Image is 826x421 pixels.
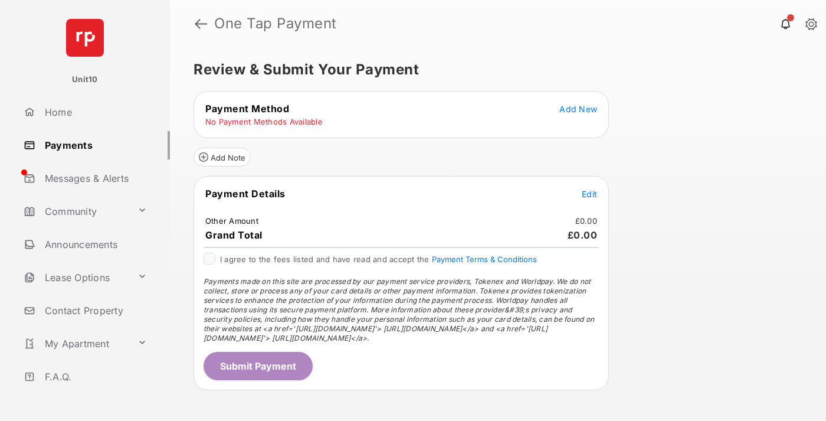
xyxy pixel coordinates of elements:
button: Edit [582,188,597,200]
strong: One Tap Payment [214,17,337,31]
a: Contact Property [19,296,170,325]
button: Submit Payment [204,352,313,380]
td: Other Amount [205,216,259,226]
img: svg+xml;base64,PHN2ZyB4bWxucz0iaHR0cDovL3d3dy53My5vcmcvMjAwMC9zdmciIHdpZHRoPSI2NCIgaGVpZ2h0PSI2NC... [66,19,104,57]
a: Home [19,98,170,126]
a: Lease Options [19,263,133,292]
td: £0.00 [575,216,598,226]
span: Edit [582,189,597,199]
button: I agree to the fees listed and have read and accept the [432,254,537,264]
span: I agree to the fees listed and have read and accept the [220,254,537,264]
a: Messages & Alerts [19,164,170,192]
a: Announcements [19,230,170,259]
span: Grand Total [205,229,263,241]
span: Payments made on this site are processed by our payment service providers, Tokenex and Worldpay. ... [204,277,594,342]
a: F.A.Q. [19,363,170,391]
span: Add New [559,104,597,114]
span: Payment Method [205,103,289,115]
button: Add Note [194,148,251,167]
h5: Review & Submit Your Payment [194,63,793,77]
a: My Apartment [19,329,133,358]
a: Community [19,197,133,226]
span: £0.00 [568,229,598,241]
p: Unit10 [72,74,98,86]
span: Payment Details [205,188,286,200]
a: Payments [19,131,170,159]
button: Add New [559,103,597,115]
td: No Payment Methods Available [205,116,323,127]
